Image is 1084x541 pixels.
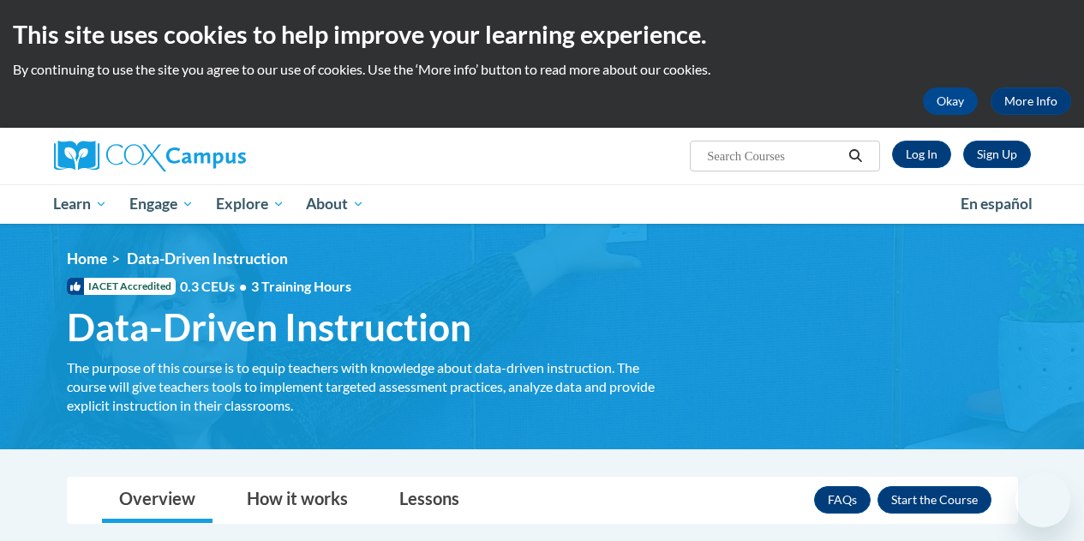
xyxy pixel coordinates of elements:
a: More Info [991,87,1071,115]
span: Data-Driven Instruction [127,249,288,267]
span: En español [961,195,1033,213]
span: IACET Accredited [67,278,176,295]
h2: This site uses cookies to help improve your learning experience. [13,17,1071,51]
input: Search Courses [705,146,842,166]
a: Learn [43,184,119,224]
span: 0.3 CEUs [180,277,351,296]
a: FAQs [814,486,871,514]
span: About [306,194,364,214]
a: Log In [892,141,951,168]
a: En español [949,186,1044,222]
a: Engage [118,184,205,224]
a: Cox Campus [54,141,362,171]
a: About [295,184,375,224]
div: Main menu [41,184,1044,224]
div: The purpose of this course is to equip teachers with knowledge about data-driven instruction. The... [67,358,658,415]
a: How it works [230,478,365,523]
span: 3 Training Hours [251,278,351,294]
a: Home [67,249,107,267]
iframe: Button to launch messaging window [1015,472,1070,527]
a: Explore [205,184,296,224]
span: Explore [216,194,284,214]
button: Okay [923,87,978,115]
span: Engage [129,194,194,214]
span: Learn [53,194,107,214]
p: By continuing to use the site you agree to our use of cookies. Use the ‘More info’ button to read... [13,60,1071,79]
a: Lessons [382,478,476,523]
a: Register [963,141,1031,168]
a: Overview [102,478,213,523]
img: Cox Campus [54,141,246,171]
span: • [239,278,247,294]
span: Data-Driven Instruction [67,304,471,350]
button: Enroll [877,486,991,514]
button: Search [842,146,868,166]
